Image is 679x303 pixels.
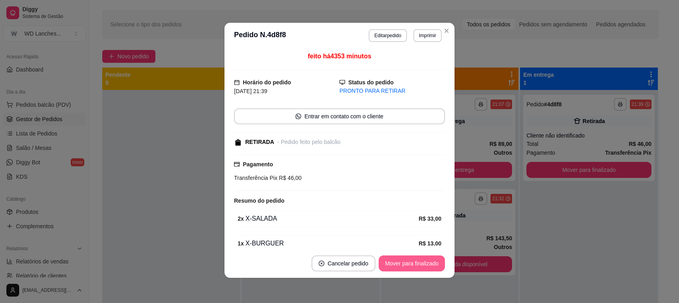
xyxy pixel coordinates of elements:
[419,215,441,222] strong: R$ 33,00
[234,88,267,94] span: [DATE] 21:39
[312,255,375,271] button: close-circleCancelar pedido
[419,240,441,247] strong: R$ 13,00
[238,214,419,223] div: X-SALADA
[234,108,445,124] button: whats-appEntrar em contato com o cliente
[277,175,302,181] span: R$ 46,00
[319,261,324,266] span: close-circle
[369,29,407,42] button: Editarpedido
[379,255,445,271] button: Mover para finalizado
[308,53,371,60] span: feito há 4353 minutos
[234,197,284,204] strong: Resumo do pedido
[243,161,273,167] strong: Pagamento
[296,114,301,119] span: whats-app
[234,80,240,85] span: calendar
[348,79,394,86] strong: Status do pedido
[238,240,244,247] strong: 1 x
[440,24,453,37] button: Close
[234,29,286,42] h3: Pedido N. 4d8f8
[245,138,274,146] div: RETIRADA
[339,80,345,85] span: desktop
[413,29,442,42] button: Imprimir
[234,161,240,167] span: credit-card
[238,215,244,222] strong: 2 x
[339,87,445,95] div: PRONTO PARA RETIRAR
[234,175,277,181] span: Transferência Pix
[238,239,419,248] div: X-BURGUER
[243,79,291,86] strong: Horário do pedido
[277,138,340,146] div: - Pedido feito pelo balcão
